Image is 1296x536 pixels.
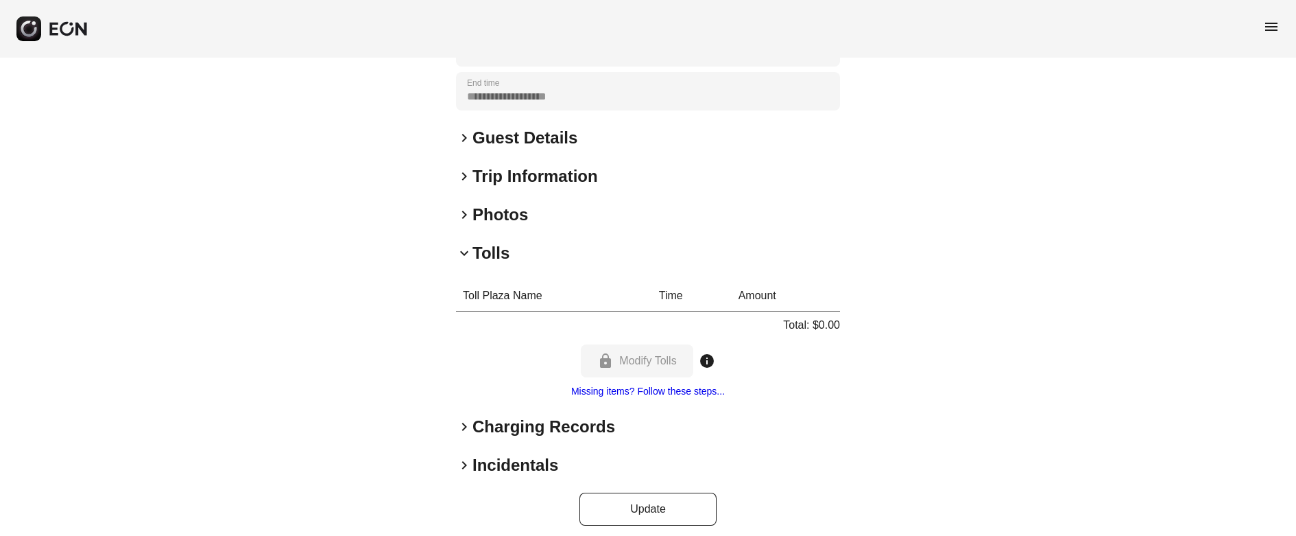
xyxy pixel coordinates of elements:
[472,416,615,438] h2: Charging Records
[456,168,472,185] span: keyboard_arrow_right
[456,207,472,223] span: keyboard_arrow_right
[1263,19,1280,35] span: menu
[472,242,509,264] h2: Tolls
[783,317,840,334] p: Total: $0.00
[699,353,715,369] span: info
[579,493,717,526] button: Update
[472,165,598,187] h2: Trip Information
[571,386,725,397] a: Missing items? Follow these steps...
[456,419,472,435] span: keyboard_arrow_right
[472,127,577,149] h2: Guest Details
[456,457,472,474] span: keyboard_arrow_right
[732,281,840,312] th: Amount
[472,454,558,476] h2: Incidentals
[652,281,732,312] th: Time
[472,204,528,226] h2: Photos
[456,245,472,261] span: keyboard_arrow_down
[456,281,652,312] th: Toll Plaza Name
[456,130,472,146] span: keyboard_arrow_right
